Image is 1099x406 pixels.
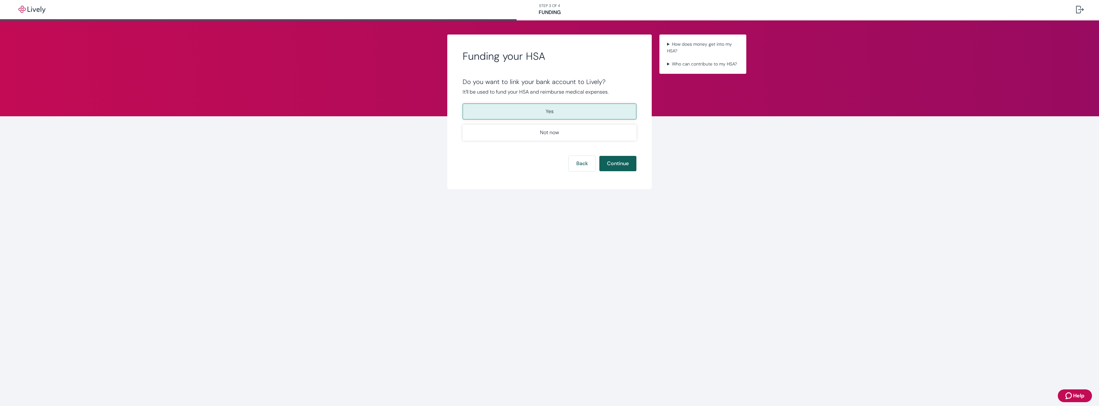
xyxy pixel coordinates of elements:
[546,108,554,115] p: Yes
[463,103,636,119] button: Yes
[599,156,636,171] button: Continue
[569,156,596,171] button: Back
[665,40,741,56] summary: How does money get into my HSA?
[463,78,636,86] div: Do you want to link your bank account to Lively?
[665,59,741,69] summary: Who can contribute to my HSA?
[463,50,636,63] h2: Funding your HSA
[540,129,559,136] p: Not now
[1073,392,1084,400] span: Help
[1058,389,1092,402] button: Zendesk support iconHelp
[1065,392,1073,400] svg: Zendesk support icon
[463,125,636,141] button: Not now
[14,6,50,13] img: Lively
[463,88,636,96] p: It'll be used to fund your HSA and reimburse medical expenses.
[1071,2,1089,17] button: Log out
